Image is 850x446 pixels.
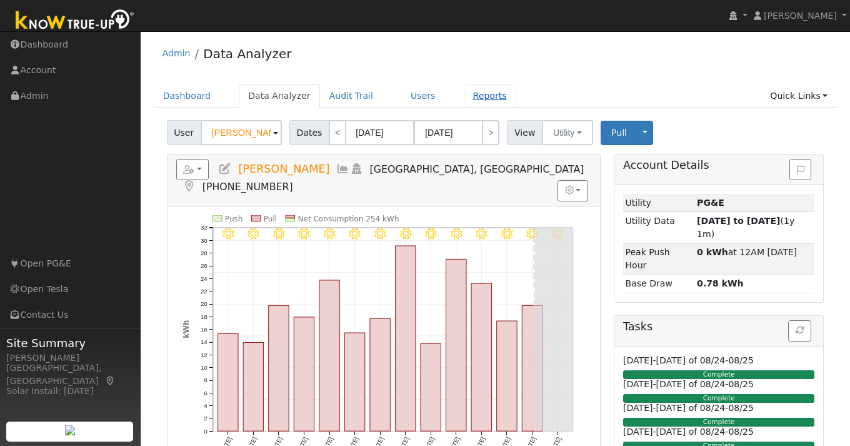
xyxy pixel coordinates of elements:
text: 26 [201,262,207,269]
i: 8/20 - Clear [526,228,537,239]
td: Peak Push Hour [623,243,695,275]
i: 8/08 - MostlyClear [222,228,233,239]
h6: [DATE]-[DATE] of 08/24-08/25 [623,403,814,413]
rect: onclick="" [395,246,415,431]
span: [PHONE_NUMBER] [202,181,293,193]
text: 4 [204,402,207,409]
span: (1y 1m) [697,216,794,239]
a: > [482,120,499,145]
span: View [507,120,542,145]
rect: onclick="" [446,259,466,431]
text: Pull [264,215,277,223]
text: 18 [201,313,207,320]
h6: [DATE]-[DATE] of 08/24-08/25 [623,355,814,366]
a: Login As (last Never) [350,163,364,175]
img: retrieve [65,425,75,435]
button: Pull [601,121,637,145]
rect: onclick="" [497,321,517,431]
td: Utility [623,194,695,212]
button: Utility [542,120,593,145]
rect: onclick="" [217,333,237,431]
span: Site Summary [6,335,134,352]
i: 8/13 - MostlyClear [349,228,360,239]
a: Data Analyzer [203,46,291,61]
a: Users [401,84,445,108]
text: 2 [204,415,207,422]
a: Reports [464,84,516,108]
td: at 12AM [DATE] [695,243,815,275]
text: Net Consumption 254 kWh [297,215,399,223]
rect: onclick="" [471,283,491,431]
div: Complete [623,394,814,403]
rect: onclick="" [421,343,441,431]
strong: 0 kWh [697,247,728,257]
span: [PERSON_NAME] [764,11,837,21]
input: Select a User [201,120,282,145]
a: Data Analyzer [239,84,320,108]
text: 14 [201,338,207,345]
rect: onclick="" [268,305,288,431]
rect: onclick="" [319,280,339,431]
text: Push [225,215,243,223]
td: Base Draw [623,275,695,293]
button: Refresh [788,320,811,342]
rect: onclick="" [370,318,390,431]
span: User [167,120,201,145]
i: 8/10 - MostlyClear [273,228,284,239]
text: 12 [201,352,207,358]
i: 8/12 - MostlyClear [324,228,335,239]
a: Audit Trail [320,84,382,108]
text: 32 [201,224,207,231]
i: 8/16 - MostlyClear [425,228,436,239]
i: 8/15 - MostlyClear [399,228,411,239]
i: 8/18 - Clear [476,228,487,239]
a: Map [105,376,116,386]
text: 20 [201,300,207,307]
text: 24 [201,275,207,281]
a: Edit User (35996) [218,163,232,175]
a: Dashboard [154,84,221,108]
div: Complete [623,370,814,379]
a: Map [182,180,196,193]
text: 22 [201,288,207,295]
text: 16 [201,326,207,333]
div: Solar Install: [DATE] [6,385,134,398]
strong: 0.78 kWh [697,278,744,288]
text: 10 [201,364,207,371]
text: 0 [204,428,207,435]
i: 8/11 - MostlyClear [298,228,309,239]
h5: Account Details [623,159,814,172]
h6: [DATE]-[DATE] of 08/24-08/25 [623,379,814,390]
span: [PERSON_NAME] [238,163,329,175]
img: Know True-Up [9,7,141,35]
button: Issue History [789,159,811,180]
rect: onclick="" [294,317,314,431]
a: Multi-Series Graph [336,163,350,175]
a: Quick Links [761,84,837,108]
text: kWh [181,320,190,338]
h5: Tasks [623,320,814,333]
text: 6 [204,390,207,397]
h6: [DATE]-[DATE] of 08/24-08/25 [623,427,814,437]
a: < [329,120,346,145]
rect: onclick="" [344,333,364,431]
div: [PERSON_NAME] [6,352,134,365]
rect: onclick="" [243,342,263,431]
i: 8/14 - MostlyClear [374,228,386,239]
text: 8 [204,377,207,383]
i: 8/09 - MostlyClear [247,228,259,239]
div: [GEOGRAPHIC_DATA], [GEOGRAPHIC_DATA] [6,362,134,388]
span: Pull [611,128,627,138]
span: Dates [289,120,329,145]
div: Complete [623,418,814,427]
text: 28 [201,250,207,256]
a: Admin [162,48,191,58]
text: 30 [201,236,207,243]
span: [GEOGRAPHIC_DATA], [GEOGRAPHIC_DATA] [370,163,584,175]
strong: ID: 17212355, authorized: 08/22/25 [697,198,724,208]
rect: onclick="" [522,305,542,431]
td: Utility Data [623,212,695,243]
i: 8/17 - MostlyClear [451,228,462,239]
strong: [DATE] to [DATE] [697,216,780,226]
i: 8/19 - Clear [501,228,512,239]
